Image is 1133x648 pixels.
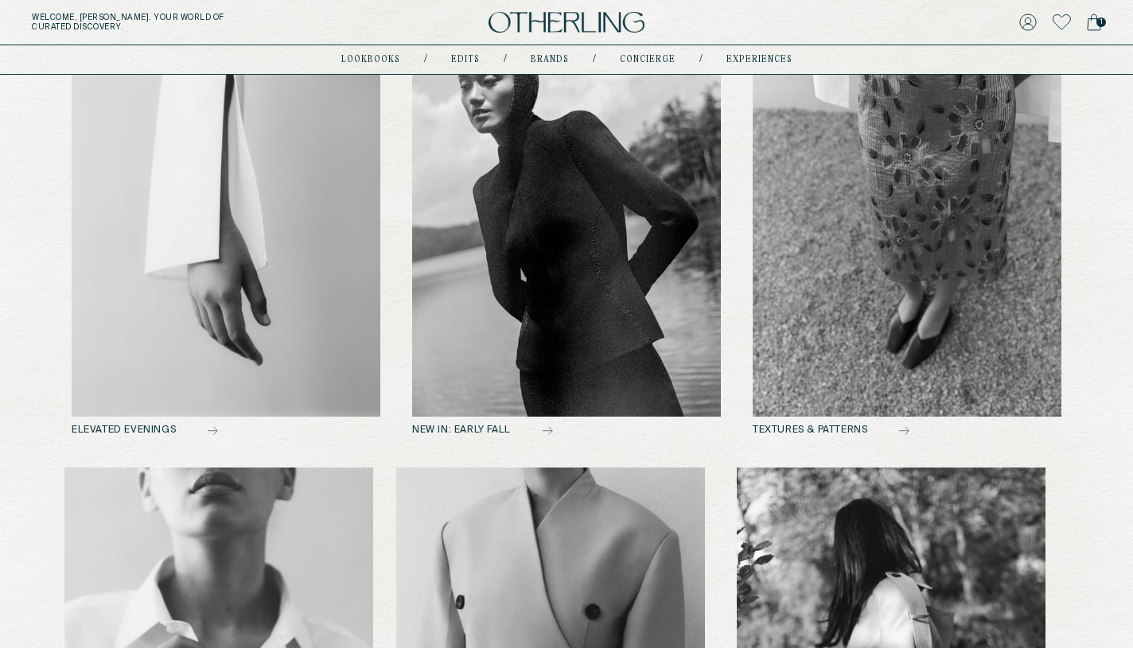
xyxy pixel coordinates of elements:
div: / [424,53,427,66]
h2: TEXTURES & PATTERNS [753,425,1061,436]
span: 1 [1096,17,1106,27]
a: concierge [620,56,676,64]
img: logo [489,12,644,33]
div: / [699,53,703,66]
div: / [504,53,507,66]
h5: Welcome, [PERSON_NAME] . Your world of curated discovery. [32,13,352,32]
a: experiences [726,56,792,64]
h2: NEW IN: EARLY FALL [412,425,721,436]
div: / [593,53,596,66]
h2: ELEVATED EVENINGS [72,425,380,436]
a: lookbooks [341,56,400,64]
a: Brands [531,56,569,64]
a: 1 [1087,11,1101,33]
a: Edits [451,56,480,64]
